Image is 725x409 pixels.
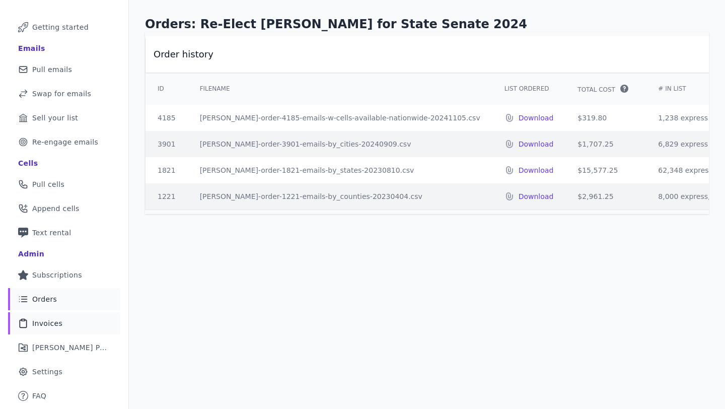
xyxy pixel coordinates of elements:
a: Download [519,165,554,175]
span: Text rental [32,228,71,238]
a: Append cells [8,197,120,220]
a: Re-engage emails [8,131,120,153]
span: Subscriptions [32,270,82,280]
a: Pull emails [8,58,120,81]
td: [PERSON_NAME]-order-4185-emails-w-cells-available-nationwide-20241105.csv [188,105,492,131]
span: Orders [32,294,57,304]
td: 1821 [146,157,188,183]
a: Orders [8,288,120,310]
a: Getting started [8,16,120,38]
span: Pull cells [32,179,64,189]
a: Sell your list [8,107,120,129]
a: Download [519,139,554,149]
div: Cells [18,158,38,168]
td: $2,961.25 [565,183,646,210]
a: FAQ [8,385,120,407]
a: Download [519,191,554,201]
a: Text rental [8,222,120,244]
a: Settings [8,361,120,383]
a: Download [519,113,554,123]
th: List Ordered [492,73,566,105]
td: [PERSON_NAME]-order-1221-emails-by_counties-20230404.csv [188,183,492,210]
span: FAQ [32,391,46,401]
span: Total Cost [577,86,615,94]
span: Append cells [32,203,80,214]
div: Emails [18,43,45,53]
td: 3901 [146,131,188,157]
td: 4185 [146,105,188,131]
span: [PERSON_NAME] Performance [32,343,108,353]
span: Re-engage emails [32,137,98,147]
td: 1221 [146,183,188,210]
td: $15,577.25 [565,157,646,183]
a: Pull cells [8,173,120,195]
td: $319.80 [565,105,646,131]
td: $1,707.25 [565,131,646,157]
span: Sell your list [32,113,78,123]
span: Invoices [32,318,62,328]
span: Settings [32,367,62,377]
a: Swap for emails [8,83,120,105]
a: [PERSON_NAME] Performance [8,336,120,359]
th: ID [146,73,188,105]
th: Filename [188,73,492,105]
span: Swap for emails [32,89,91,99]
td: [PERSON_NAME]-order-1821-emails-by_states-20230810.csv [188,157,492,183]
span: Getting started [32,22,89,32]
h1: Orders: Re-Elect [PERSON_NAME] for State Senate 2024 [145,16,709,32]
a: Subscriptions [8,264,120,286]
div: Admin [18,249,44,259]
span: Pull emails [32,64,72,75]
td: [PERSON_NAME]-order-3901-emails-by_cities-20240909.csv [188,131,492,157]
a: Invoices [8,312,120,334]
